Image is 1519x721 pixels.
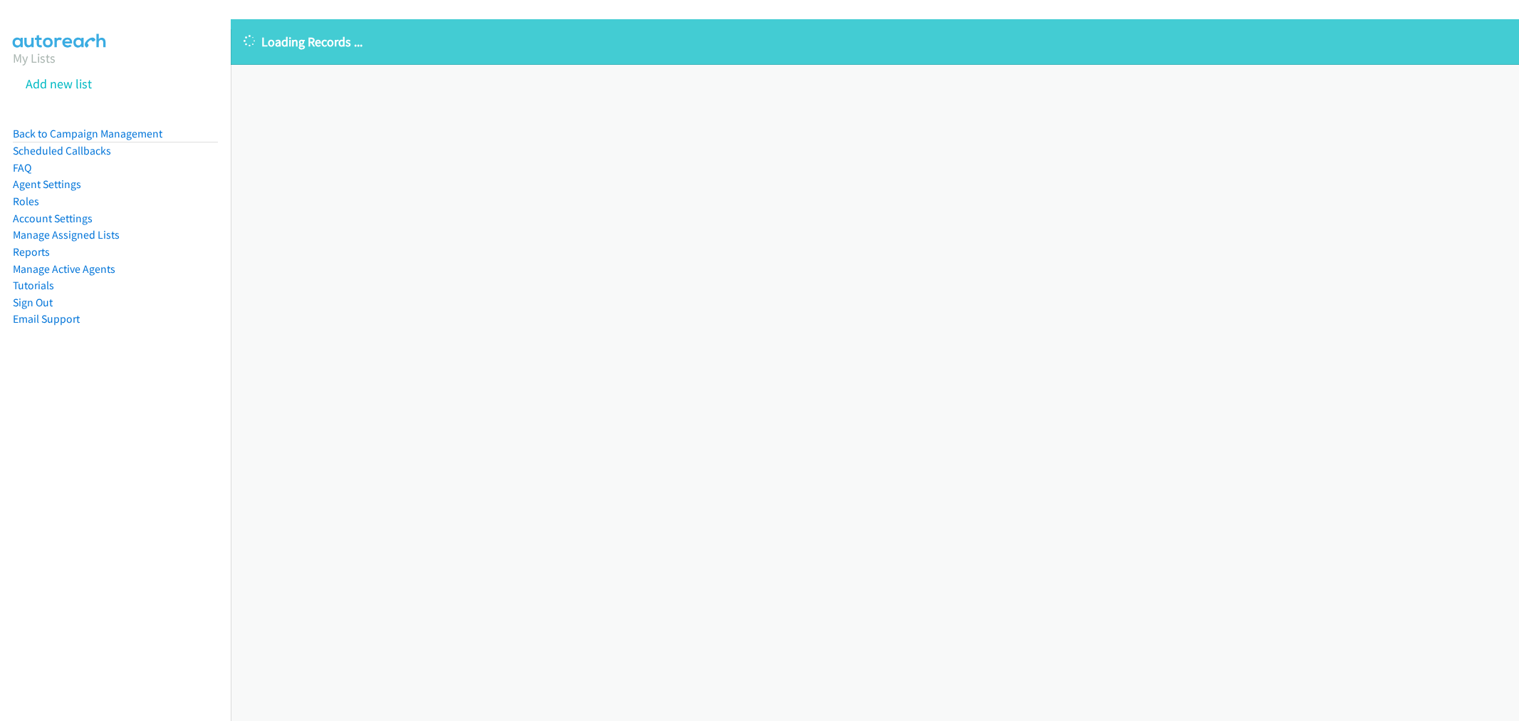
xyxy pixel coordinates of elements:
a: Manage Active Agents [13,262,115,276]
a: Scheduled Callbacks [13,144,111,157]
a: Reports [13,245,50,259]
a: Email Support [13,312,80,326]
a: Account Settings [13,212,93,225]
a: Agent Settings [13,177,81,191]
a: FAQ [13,161,31,175]
a: Add new list [26,76,92,92]
a: My Lists [13,50,56,66]
a: Back to Campaign Management [13,127,162,140]
a: Manage Assigned Lists [13,228,120,242]
p: Loading Records ... [244,32,1506,51]
a: Tutorials [13,279,54,292]
a: Sign Out [13,296,53,309]
a: Roles [13,194,39,208]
